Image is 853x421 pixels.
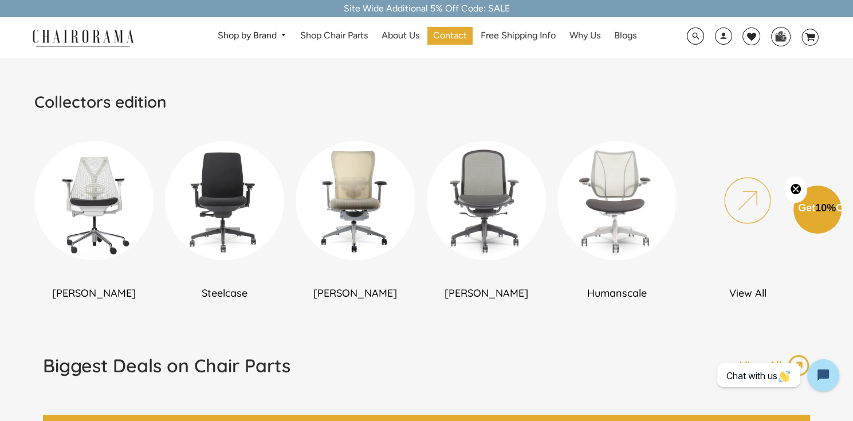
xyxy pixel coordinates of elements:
a: [PERSON_NAME] [34,129,154,300]
img: DSC_6036-min_360x_bcd95d38-0996-4c89-acee-1464bee9fefc_300x300.webp [557,141,677,260]
p: View All [739,358,787,373]
span: 10% [815,202,836,214]
a: [PERSON_NAME] [427,129,546,300]
h2: Humanscale [557,286,677,300]
a: Contact [427,27,473,45]
a: Blogs [608,27,642,45]
img: New_Project_2_6ea3accc-6ca5-46b8-b704-7bcc153a80af_300x300.png [688,141,807,260]
span: Shop Chair Parts [300,30,368,42]
a: Steelcase [165,129,284,300]
a: Humanscale [557,129,677,300]
a: Biggest Deals on Chair Parts [43,354,290,386]
a: View All [688,129,807,300]
h2: View All [688,286,807,300]
h2: [PERSON_NAME] [427,286,546,300]
a: Shop by Brand [212,27,293,45]
h2: [PERSON_NAME] [34,286,154,300]
h1: Biggest Deals on Chair Parts [43,354,290,377]
img: New_Project_1_a3282e8e-9a3b-4ba3-9537-0120933242cf_300x300.png [34,141,154,260]
a: Why Us [564,27,606,45]
img: DSC_0009_360x_0c74c2c9-ada6-4bf5-a92a-d09ed509ee4d_300x300.webp [296,141,415,260]
span: Blogs [614,30,636,42]
img: chairorama [26,27,140,48]
img: WhatsApp_Image_2024-07-12_at_16.23.01.webp [772,27,789,45]
span: Get Off [798,202,851,214]
a: About Us [376,27,425,45]
nav: DesktopNavigation [189,27,666,48]
h2: [PERSON_NAME] [296,286,415,300]
a: Free Shipping Info [475,27,561,45]
a: Shop Chair Parts [294,27,374,45]
button: Close teaser [784,176,807,203]
h2: Steelcase [165,286,284,300]
img: DSC_6648_360x_b06c3dee-c9de-4039-a109-abe52bcda104_300x300.webp [427,141,546,260]
a: [PERSON_NAME] [296,129,415,300]
a: View All [739,354,810,377]
img: DSC_0302_360x_6e80a80c-f46d-4795-927b-5d2184506fe0_300x300.webp [165,141,284,260]
div: Get10%OffClose teaser [793,187,842,235]
span: Free Shipping Info [481,30,556,42]
span: Contact [433,30,467,42]
h2: Collectors edition [34,92,819,112]
img: image_13.png [787,354,810,377]
span: About Us [382,30,419,42]
span: Why Us [569,30,600,42]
